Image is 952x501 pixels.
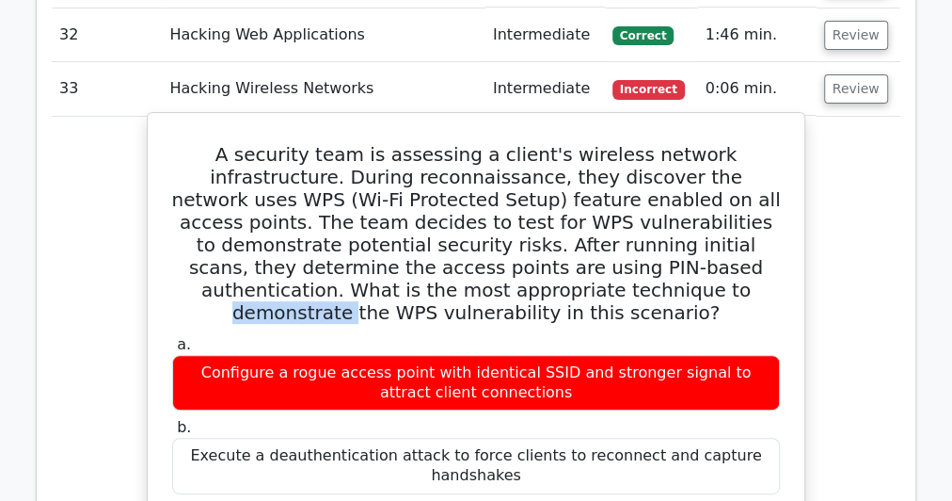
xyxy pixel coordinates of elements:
[698,8,817,62] td: 1:46 min.
[485,62,605,116] td: Intermediate
[824,74,888,104] button: Review
[52,8,162,62] td: 32
[172,438,780,494] div: Execute a deauthentication attack to force clients to reconnect and capture handshakes
[162,8,484,62] td: Hacking Web Applications
[612,26,674,45] span: Correct
[162,62,484,116] td: Hacking Wireless Networks
[612,80,685,99] span: Incorrect
[177,418,191,436] span: b.
[172,355,780,412] div: Configure a rogue access point with identical SSID and stronger signal to attract client connections
[177,335,191,353] span: a.
[698,62,817,116] td: 0:06 min.
[824,21,888,50] button: Review
[170,143,782,324] h5: A security team is assessing a client's wireless network infrastructure. During reconnaissance, t...
[52,62,162,116] td: 33
[485,8,605,62] td: Intermediate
